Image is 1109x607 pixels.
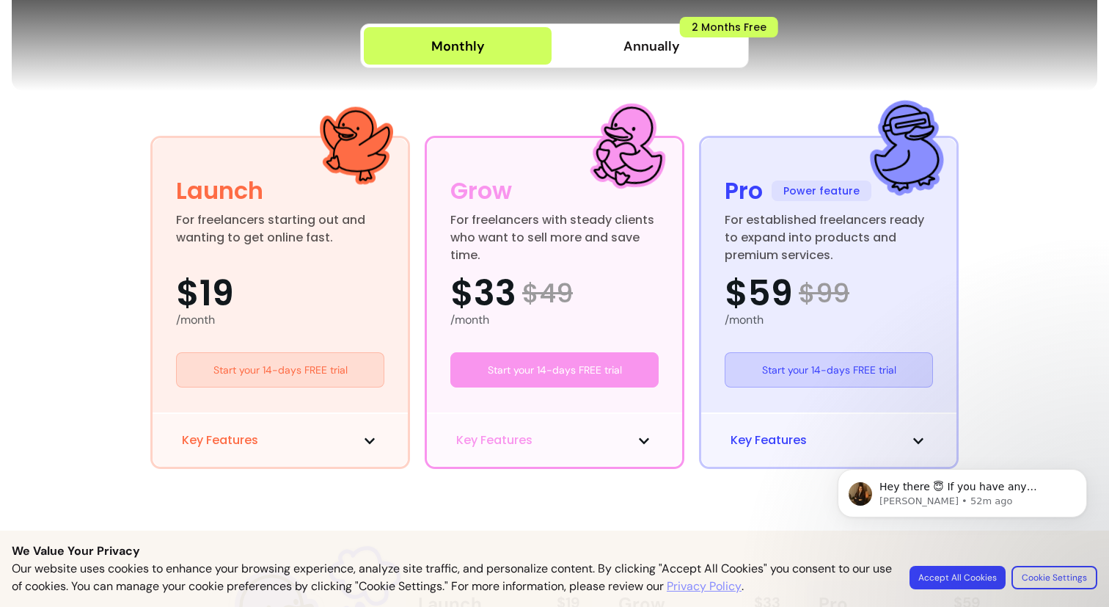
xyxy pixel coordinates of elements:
[725,352,933,388] a: Start your 14-days FREE trial
[176,352,384,388] a: Start your 14-days FREE trial
[816,438,1109,600] iframe: Intercom notifications message
[725,173,763,208] div: Pro
[450,211,659,247] div: For freelancers with steady clients who want to sell more and save time.
[450,352,659,388] a: Start your 14-days FREE trial
[731,432,927,449] button: Key Features
[731,432,807,449] span: Key Features
[772,181,871,201] span: Power feature
[176,173,263,208] div: Launch
[12,542,1097,560] p: We Value Your Privacy
[176,211,384,247] div: For freelancers starting out and wanting to get online fast.
[456,432,653,449] button: Key Features
[725,276,793,311] span: $59
[176,311,384,329] div: /month
[680,17,778,37] span: 2 Months Free
[176,276,234,311] span: $19
[450,276,516,311] span: $33
[182,432,258,449] span: Key Features
[450,311,659,329] div: /month
[725,311,933,329] div: /month
[799,279,849,308] span: $ 99
[12,560,892,595] p: Our website uses cookies to enhance your browsing experience, analyze site traffic, and personali...
[431,36,485,57] div: Monthly
[456,432,532,449] span: Key Features
[522,279,573,308] span: $ 49
[450,173,512,208] div: Grow
[182,432,378,449] button: Key Features
[623,36,680,57] span: Annually
[667,578,742,595] a: Privacy Policy
[725,211,933,247] div: For established freelancers ready to expand into products and premium services.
